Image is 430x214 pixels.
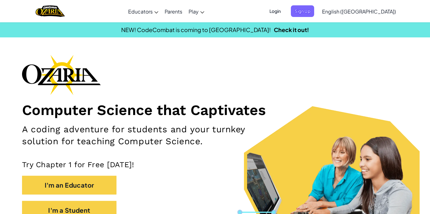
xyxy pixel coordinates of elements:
h2: A coding adventure for students and your turnkey solution for teaching Computer Science. [22,123,280,147]
span: NEW! CodeCombat is coming to [GEOGRAPHIC_DATA]! [121,26,271,33]
p: Try Chapter 1 for Free [DATE]! [22,160,408,169]
button: Sign Up [291,5,314,17]
button: Login [266,5,285,17]
span: Play [189,8,199,15]
a: Ozaria by CodeCombat logo [36,5,65,18]
a: Parents [161,3,185,20]
a: Check it out! [274,26,309,33]
span: Educators [128,8,153,15]
img: Ozaria branding logo [22,55,101,95]
h1: Computer Science that Captivates [22,101,408,119]
a: Play [185,3,207,20]
button: I'm an Educator [22,176,116,195]
img: Home [36,5,65,18]
a: English ([GEOGRAPHIC_DATA]) [319,3,399,20]
a: Educators [125,3,161,20]
span: English ([GEOGRAPHIC_DATA]) [322,8,396,15]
